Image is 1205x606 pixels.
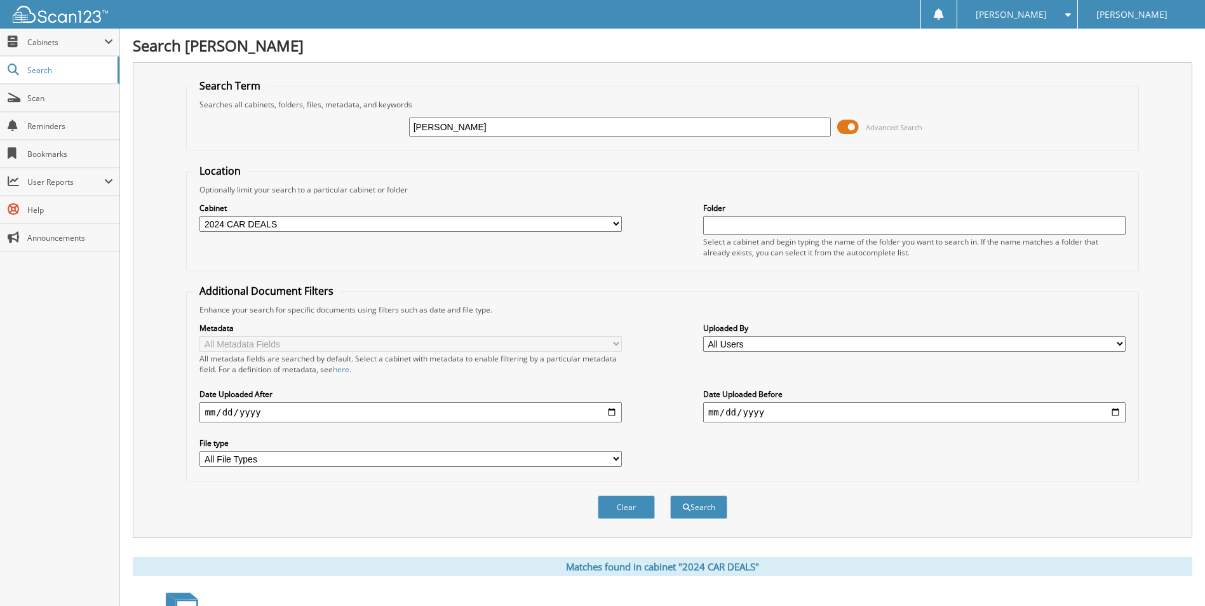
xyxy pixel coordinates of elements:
div: Searches all cabinets, folders, files, metadata, and keywords [193,99,1131,110]
input: start [199,402,622,422]
span: Help [27,205,113,215]
div: Optionally limit your search to a particular cabinet or folder [193,184,1131,195]
label: Uploaded By [703,323,1126,333]
span: Announcements [27,232,113,243]
div: Matches found in cabinet "2024 CAR DEALS" [133,557,1192,576]
span: Reminders [27,121,113,131]
legend: Search Term [193,79,267,93]
label: File type [199,438,622,448]
span: [PERSON_NAME] [976,11,1047,18]
img: scan123-logo-white.svg [13,6,108,23]
span: Search [27,65,111,76]
label: Cabinet [199,203,622,213]
span: Scan [27,93,113,104]
span: Advanced Search [866,123,922,132]
span: User Reports [27,177,104,187]
label: Folder [703,203,1126,213]
button: Search [670,495,727,519]
span: Bookmarks [27,149,113,159]
input: end [703,402,1126,422]
label: Date Uploaded After [199,389,622,400]
h1: Search [PERSON_NAME] [133,35,1192,56]
legend: Additional Document Filters [193,284,340,298]
div: All metadata fields are searched by default. Select a cabinet with metadata to enable filtering b... [199,353,622,375]
div: Select a cabinet and begin typing the name of the folder you want to search in. If the name match... [703,236,1126,258]
legend: Location [193,164,247,178]
button: Clear [598,495,655,519]
span: [PERSON_NAME] [1096,11,1168,18]
label: Date Uploaded Before [703,389,1126,400]
div: Enhance your search for specific documents using filters such as date and file type. [193,304,1131,315]
span: Cabinets [27,37,104,48]
a: here [333,364,349,375]
label: Metadata [199,323,622,333]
